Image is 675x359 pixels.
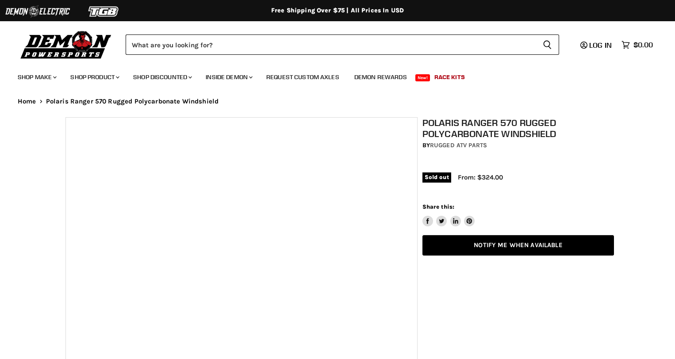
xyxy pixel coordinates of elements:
input: Search [126,34,536,55]
a: Request Custom Axles [260,68,346,86]
a: Shop Make [11,68,62,86]
a: Inside Demon [199,68,258,86]
span: Share this: [422,203,454,210]
div: by [422,141,614,150]
span: $0.00 [633,41,653,49]
a: Race Kits [428,68,472,86]
a: Home [18,98,36,105]
span: Log in [589,41,612,50]
img: Demon Electric Logo 2 [4,3,71,20]
a: Rugged ATV Parts [430,141,487,149]
button: Search [536,34,559,55]
span: Polaris Ranger 570 Rugged Polycarbonate Windshield [46,98,219,105]
aside: Share this: [422,203,475,226]
span: Sold out [422,172,451,182]
ul: Main menu [11,65,651,86]
span: New! [415,74,430,81]
a: Shop Discounted [127,68,197,86]
a: Log in [576,41,617,49]
h1: Polaris Ranger 570 Rugged Polycarbonate Windshield [422,117,614,139]
a: Notify Me When Available [422,235,614,256]
form: Product [126,34,559,55]
img: TGB Logo 2 [71,3,137,20]
a: Shop Product [64,68,125,86]
img: Demon Powersports [18,29,115,60]
a: Demon Rewards [348,68,414,86]
span: From: $324.00 [458,173,503,181]
a: $0.00 [617,38,657,51]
